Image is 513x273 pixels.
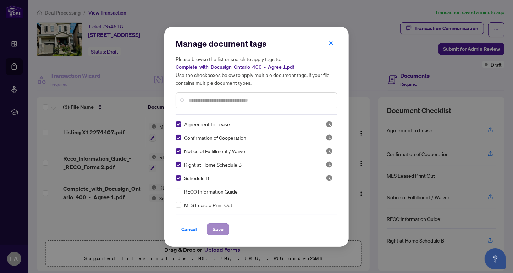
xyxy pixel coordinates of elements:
[329,40,333,45] span: close
[326,174,333,182] span: Pending Review
[326,147,333,155] span: Pending Review
[184,174,209,182] span: Schedule B
[184,201,232,209] span: MLS Leased Print Out
[213,224,224,235] span: Save
[184,161,242,168] span: Right at Home Schedule B
[176,223,203,235] button: Cancel
[485,248,506,269] button: Open asap
[326,147,333,155] img: status
[326,134,333,141] span: Pending Review
[326,134,333,141] img: status
[326,121,333,128] img: status
[184,147,247,155] span: Notice of Fulfillment / Waiver
[176,64,294,70] span: Complete_with_Docusign_Ontario_400_-_Agree 1.pdf
[326,161,333,168] img: status
[207,223,229,235] button: Save
[184,188,238,195] span: RECO Information Guide
[176,38,337,49] h2: Manage document tags
[326,174,333,182] img: status
[184,134,246,141] span: Confirmation of Cooperation
[184,120,230,128] span: Agreement to Lease
[176,55,337,87] h5: Please browse the list or search to apply tags to: Use the checkboxes below to apply multiple doc...
[181,224,197,235] span: Cancel
[326,161,333,168] span: Pending Review
[326,121,333,128] span: Pending Review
